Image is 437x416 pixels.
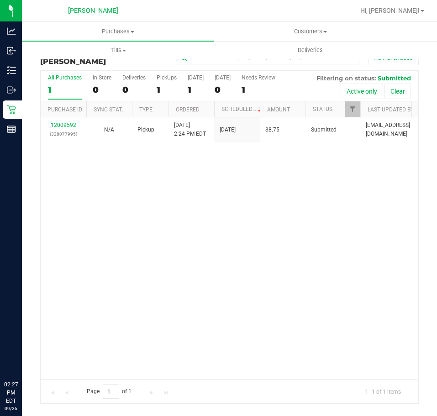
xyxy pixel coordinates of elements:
[48,84,82,95] div: 1
[7,26,16,36] inline-svg: Analytics
[214,41,406,60] a: Deliveries
[384,84,411,99] button: Clear
[79,384,139,399] span: Page of 1
[40,57,106,66] span: [PERSON_NAME]
[51,122,76,128] a: 12009592
[7,46,16,55] inline-svg: Inbound
[4,405,18,412] p: 09/26
[22,41,214,60] a: Tills
[104,126,114,133] span: Not Applicable
[215,74,231,81] div: [DATE]
[214,22,406,41] a: Customers
[157,84,177,95] div: 1
[357,384,408,398] span: 1 - 1 of 1 items
[188,84,204,95] div: 1
[137,126,154,134] span: Pickup
[176,106,200,113] a: Ordered
[267,106,290,113] a: Amount
[122,74,146,81] div: Deliveries
[47,106,82,113] a: Purchase ID
[7,105,16,114] inline-svg: Retail
[368,106,414,113] a: Last Updated By
[104,126,114,134] button: N/A
[139,106,153,113] a: Type
[94,106,129,113] a: Sync Status
[242,74,275,81] div: Needs Review
[313,106,332,112] a: Status
[22,22,214,41] a: Purchases
[9,343,37,370] iframe: Resource center
[221,106,263,112] a: Scheduled
[122,84,146,95] div: 0
[7,85,16,95] inline-svg: Outbound
[188,74,204,81] div: [DATE]
[378,74,411,82] span: Submitted
[93,84,111,95] div: 0
[157,74,177,81] div: PickUps
[22,46,214,54] span: Tills
[265,126,279,134] span: $8.75
[215,84,231,95] div: 0
[341,84,383,99] button: Active only
[242,84,275,95] div: 1
[174,121,206,138] span: [DATE] 2:24 PM EDT
[345,101,360,117] a: Filter
[46,130,81,138] p: (328077995)
[4,380,18,405] p: 02:27 PM EDT
[48,74,82,81] div: All Purchases
[360,7,420,14] span: Hi, [PERSON_NAME]!
[316,74,376,82] span: Filtering on status:
[220,126,236,134] span: [DATE]
[68,7,118,15] span: [PERSON_NAME]
[93,74,111,81] div: In Store
[7,66,16,75] inline-svg: Inventory
[22,27,214,36] span: Purchases
[285,46,335,54] span: Deliveries
[7,125,16,134] inline-svg: Reports
[103,384,119,399] input: 1
[311,126,337,134] span: Submitted
[40,49,166,65] h3: Purchase Fulfillment:
[215,27,406,36] span: Customers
